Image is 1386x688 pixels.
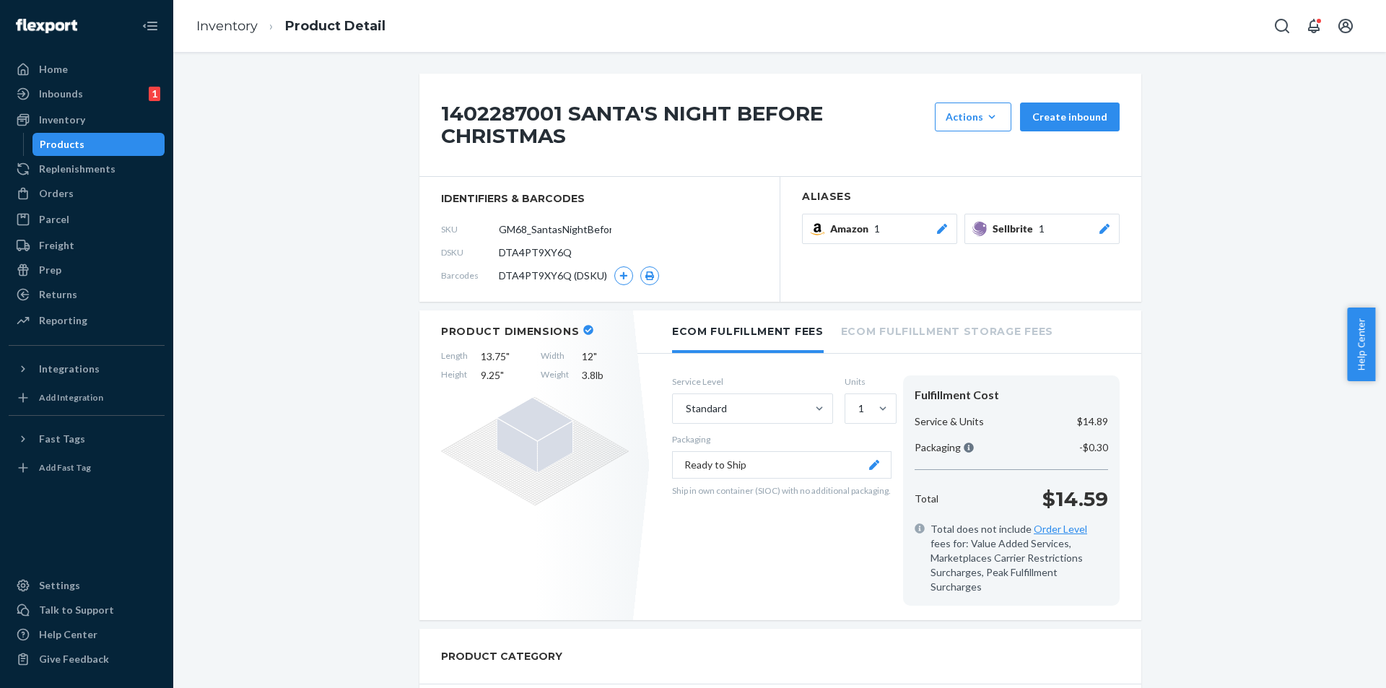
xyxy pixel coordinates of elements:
[9,386,165,409] a: Add Integration
[841,310,1053,350] li: Ecom Fulfillment Storage Fees
[39,432,85,446] div: Fast Tags
[9,208,165,231] a: Parcel
[39,238,74,253] div: Freight
[441,269,499,282] span: Barcodes
[1347,308,1375,381] button: Help Center
[1077,414,1108,429] p: $14.89
[9,258,165,282] a: Prep
[441,643,562,669] h2: PRODUCT CATEGORY
[672,433,892,445] p: Packaging
[1079,440,1108,455] p: -$0.30
[9,309,165,332] a: Reporting
[874,222,880,236] span: 1
[39,578,80,593] div: Settings
[9,357,165,380] button: Integrations
[1020,103,1120,131] button: Create inbound
[1034,523,1087,535] a: Order Level
[39,113,85,127] div: Inventory
[39,391,103,404] div: Add Integration
[1299,12,1328,40] button: Open notifications
[672,451,892,479] button: Ready to Ship
[541,349,569,364] span: Width
[9,283,165,306] a: Returns
[857,401,858,416] input: 1
[582,349,629,364] span: 12
[9,623,165,646] a: Help Center
[993,222,1039,236] span: Sellbrite
[39,186,74,201] div: Orders
[9,427,165,450] button: Fast Tags
[593,350,597,362] span: "
[39,313,87,328] div: Reporting
[964,214,1120,244] button: Sellbrite1
[39,627,97,642] div: Help Center
[9,648,165,671] button: Give Feedback
[1039,222,1045,236] span: 1
[39,212,69,227] div: Parcel
[9,157,165,180] a: Replenishments
[802,214,957,244] button: Amazon1
[802,191,1120,202] h2: Aliases
[845,375,892,388] label: Units
[830,222,874,236] span: Amazon
[441,349,468,364] span: Length
[1331,12,1360,40] button: Open account menu
[1042,484,1108,513] p: $14.59
[1268,12,1296,40] button: Open Search Box
[915,414,984,429] p: Service & Units
[441,191,758,206] span: identifiers & barcodes
[39,603,114,617] div: Talk to Support
[935,103,1011,131] button: Actions
[582,368,629,383] span: 3.8 lb
[915,440,974,455] p: Packaging
[39,652,109,666] div: Give Feedback
[915,387,1108,404] div: Fulfillment Cost
[9,456,165,479] a: Add Fast Tag
[32,133,165,156] a: Products
[672,484,892,497] p: Ship in own container (SIOC) with no additional packaging.
[672,375,833,388] label: Service Level
[9,182,165,205] a: Orders
[9,598,165,622] a: Talk to Support
[541,368,569,383] span: Weight
[39,362,100,376] div: Integrations
[9,82,165,105] a: Inbounds1
[9,108,165,131] a: Inventory
[686,401,727,416] div: Standard
[946,110,1001,124] div: Actions
[40,137,84,152] div: Products
[915,492,938,506] p: Total
[481,349,528,364] span: 13.75
[500,369,504,381] span: "
[39,87,83,101] div: Inbounds
[39,461,91,474] div: Add Fast Tag
[149,87,160,101] div: 1
[684,401,686,416] input: Standard
[39,287,77,302] div: Returns
[9,234,165,257] a: Freight
[499,269,607,283] span: DTA4PT9XY6Q (DSKU)
[136,12,165,40] button: Close Navigation
[9,58,165,81] a: Home
[506,350,510,362] span: "
[930,522,1108,594] span: Total does not include fees for: Value Added Services, Marketplaces Carrier Restrictions Surcharg...
[185,5,397,48] ol: breadcrumbs
[441,246,499,258] span: DSKU
[39,62,68,77] div: Home
[441,325,580,338] h2: Product Dimensions
[441,223,499,235] span: SKU
[858,401,864,416] div: 1
[499,245,572,260] span: DTA4PT9XY6Q
[196,18,258,34] a: Inventory
[441,368,468,383] span: Height
[16,19,77,33] img: Flexport logo
[672,310,824,353] li: Ecom Fulfillment Fees
[39,162,115,176] div: Replenishments
[39,263,61,277] div: Prep
[285,18,385,34] a: Product Detail
[9,574,165,597] a: Settings
[481,368,528,383] span: 9.25
[441,103,928,147] h1: 1402287001 SANTA'S NIGHT BEFORE CHRISTMAS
